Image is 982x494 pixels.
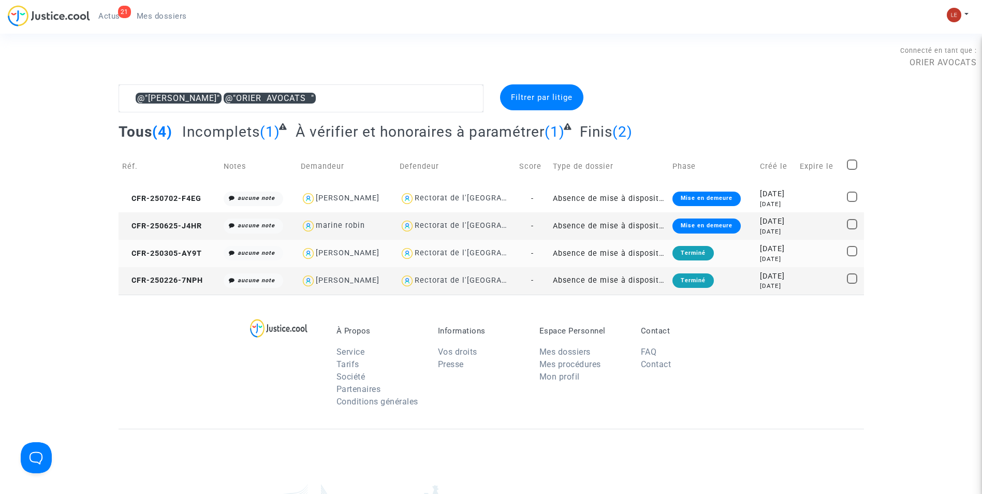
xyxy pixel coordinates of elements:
[316,249,379,257] div: [PERSON_NAME]
[297,148,396,185] td: Demandeur
[400,191,415,206] img: icon-user.svg
[301,219,316,234] img: icon-user.svg
[760,227,793,236] div: [DATE]
[316,194,379,202] div: [PERSON_NAME]
[336,372,365,382] a: Société
[415,221,547,230] div: Rectorat de l'[GEOGRAPHIC_DATA]
[760,200,793,209] div: [DATE]
[531,222,534,230] span: -
[238,277,275,284] i: aucune note
[549,267,669,295] td: Absence de mise à disposition d'AESH
[415,249,717,257] div: Rectorat de l'[GEOGRAPHIC_DATA] ([GEOGRAPHIC_DATA]-[GEOGRAPHIC_DATA])
[122,194,201,203] span: CFR-250702-F4EG
[396,148,516,185] td: Defendeur
[516,148,550,185] td: Score
[182,123,260,140] span: Incomplets
[250,319,307,338] img: logo-lg.svg
[760,282,793,290] div: [DATE]
[90,8,128,24] a: 21Actus
[531,249,534,258] span: -
[400,246,415,261] img: icon-user.svg
[336,326,422,336] p: À Propos
[296,123,545,140] span: À vérifier et honoraires à paramétrer
[539,326,625,336] p: Espace Personnel
[336,347,365,357] a: Service
[415,276,547,285] div: Rectorat de l'[GEOGRAPHIC_DATA]
[947,8,961,22] img: 7d989c7df380ac848c7da5f314e8ff03
[900,47,977,54] span: Connecté en tant que :
[128,8,195,24] a: Mes dossiers
[669,148,756,185] td: Phase
[137,11,187,21] span: Mes dossiers
[760,243,793,255] div: [DATE]
[122,249,202,258] span: CFR-250305-AY9T
[438,359,464,369] a: Presse
[400,219,415,234] img: icon-user.svg
[641,347,657,357] a: FAQ
[531,276,534,285] span: -
[511,93,573,102] span: Filtrer par litige
[220,148,297,185] td: Notes
[316,276,379,285] div: [PERSON_NAME]
[438,326,524,336] p: Informations
[400,273,415,288] img: icon-user.svg
[336,359,359,369] a: Tarifs
[672,219,741,233] div: Mise en demeure
[760,271,793,282] div: [DATE]
[260,123,280,140] span: (1)
[238,222,275,229] i: aucune note
[549,185,669,212] td: Absence de mise à disposition d'AESH
[612,123,633,140] span: (2)
[549,240,669,267] td: Absence de mise à disposition d'AESH
[672,273,714,288] div: Terminé
[641,326,727,336] p: Contact
[580,123,612,140] span: Finis
[549,148,669,185] td: Type de dossier
[756,148,796,185] td: Créé le
[545,123,565,140] span: (1)
[438,347,477,357] a: Vos droits
[336,397,418,406] a: Conditions générales
[760,188,793,200] div: [DATE]
[21,442,52,473] iframe: Help Scout Beacon - Open
[301,191,316,206] img: icon-user.svg
[122,276,203,285] span: CFR-250226-7NPH
[539,372,580,382] a: Mon profil
[336,384,381,394] a: Partenaires
[98,11,120,21] span: Actus
[672,246,714,260] div: Terminé
[539,359,601,369] a: Mes procédures
[549,212,669,240] td: Absence de mise à disposition d'AESH
[301,246,316,261] img: icon-user.svg
[641,359,671,369] a: Contact
[119,123,152,140] span: Tous
[415,194,547,202] div: Rectorat de l'[GEOGRAPHIC_DATA]
[122,222,202,230] span: CFR-250625-J4HR
[238,250,275,256] i: aucune note
[796,148,843,185] td: Expire le
[301,273,316,288] img: icon-user.svg
[238,195,275,201] i: aucune note
[760,255,793,264] div: [DATE]
[539,347,591,357] a: Mes dossiers
[672,192,741,206] div: Mise en demeure
[118,6,131,18] div: 21
[152,123,172,140] span: (4)
[760,216,793,227] div: [DATE]
[531,194,534,203] span: -
[8,5,90,26] img: jc-logo.svg
[119,148,220,185] td: Réf.
[316,221,365,230] div: marine robin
